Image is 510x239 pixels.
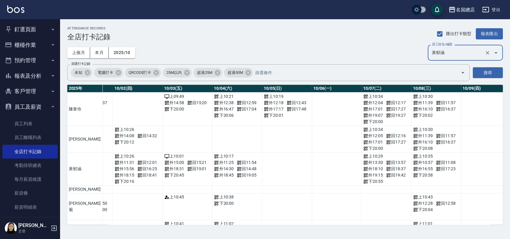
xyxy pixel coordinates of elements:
div: 上 09:49 [164,93,211,100]
td: 陳韋伶 [67,93,102,126]
span: 外 14:58 [164,100,184,106]
th: 10/08(三) [411,85,461,92]
span: 25M以內 [163,70,185,76]
div: 上 11:01 [413,221,460,227]
span: 外 18:31 [164,166,184,172]
button: 商品管理 [2,216,58,232]
button: 預約管理 [2,53,58,68]
button: 名留總店 [446,4,477,16]
button: 上個月 [67,47,90,58]
div: 下 20:00 [214,200,260,207]
span: QRCODE打卡 [125,70,155,76]
span: 超過25M [193,70,216,76]
span: 回 16:25 [137,166,157,172]
div: 超過25M [193,68,222,77]
span: 外 17:17 [264,106,284,112]
th: 10/04(六) [212,85,262,92]
div: 下 20:00 [363,145,410,152]
span: 回 17:27 [386,139,406,145]
div: 上 10:30 [413,93,460,100]
span: 回 15:21 [187,159,207,166]
span: 外 18:15 [114,172,134,178]
div: 下 20:06 [214,112,260,119]
span: 外 10:57 [413,159,433,166]
button: Open [491,48,501,58]
th: 10/06(一) [312,85,362,92]
span: 回 14:32 [137,133,157,139]
div: 上 10:41 [164,221,211,227]
span: 外 12:28 [413,200,433,207]
td: [PERSON_NAME] [67,126,102,153]
div: 名留總店 [456,6,475,14]
span: 外 11:39 [413,100,433,106]
div: 下 20:02 [413,112,460,119]
a: 每月薪資維護 [2,172,58,186]
div: 上 10:26 [114,126,161,133]
span: 回 19:27 [386,112,406,119]
span: 回 12:01 [137,159,157,166]
div: 上 10:30 [413,126,460,133]
td: [PERSON_NAME] [67,186,102,193]
span: 回 18:41 [137,172,157,178]
div: 25M以內 [163,68,192,77]
span: 外 19:07 [363,112,383,119]
div: 上 10:38 [214,194,260,200]
button: 員工及薪資 [2,99,58,115]
span: 回 14:48 [237,166,257,172]
span: 外 16:47 [214,106,234,112]
span: 外 15:00 [164,159,184,166]
span: 回 19:42 [386,172,406,178]
div: 下 20:58 [413,172,460,178]
span: 外 12:18 [264,100,284,106]
button: save [431,4,443,16]
div: 上 10:26 [114,153,161,159]
div: 下 20:01 [264,112,310,119]
a: 薪資條 [2,186,58,200]
a: 薪資明細表 [2,200,58,214]
div: 上 10:17 [214,153,260,159]
span: 外 11:39 [413,133,433,139]
span: 外 16:10 [413,106,433,112]
div: 下 20:45 [164,172,211,178]
span: 回 19:01 [187,166,207,172]
th: 10/05(日) [262,85,312,92]
div: 上 11:02 [214,221,260,227]
h5: [PERSON_NAME] [18,222,49,228]
div: 上 10:19 [264,93,310,100]
button: 報表及分析 [2,68,58,84]
button: 2025/10 [109,47,135,58]
span: 外 14:08 [114,133,134,139]
span: 匯出打卡類型 [446,31,471,37]
div: 上 10:34 [363,93,410,100]
span: 回 12:17 [386,100,406,106]
span: 回 12:58 [436,200,456,207]
td: [PERSON_NAME]菊 [67,193,102,220]
a: 全店打卡記錄 [2,145,58,159]
span: 回 19:05 [237,172,257,178]
div: 下 20:08 [413,145,460,152]
span: 外 11:31 [114,159,134,166]
span: 外 12:38 [214,100,234,106]
label: 員工姓名/編號 [432,42,452,47]
span: 外 12:04 [363,100,383,106]
div: 超過50M [224,68,253,77]
span: 回 11:08 [436,159,456,166]
div: 電腦打卡 [94,68,123,77]
span: 外 17:01 [363,139,383,145]
button: 客戶管理 [2,83,58,99]
input: 篩選條件 [254,68,450,78]
div: 上 10:29 [363,153,410,159]
div: 上 10:35 [413,153,460,159]
h2: ATTENDANCE RECORDS [67,26,111,30]
span: 回 17:48 [287,106,306,112]
span: 回 11:57 [436,133,456,139]
button: 釘選頁面 [2,22,58,37]
td: 黃郁涵 [67,153,102,186]
th: 10/02(四) [113,85,163,92]
img: Logo [7,5,24,13]
button: 登出 [480,4,503,15]
span: 外 14:30 [214,166,234,172]
div: 下 20:04 [413,207,460,213]
div: 未知 [71,68,92,77]
div: QRCODE打卡 [125,68,161,77]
